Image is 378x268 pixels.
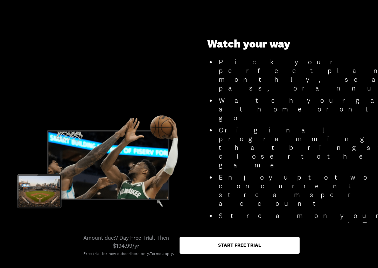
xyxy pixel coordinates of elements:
[78,234,174,249] div: Amount due: 7 Day Free Trial. Then $194.99/yr
[8,110,196,215] img: Promotional Image
[218,242,261,247] div: Start free trial
[83,251,174,257] div: Free trial for new subscribers only. .
[150,251,173,257] a: Terms apply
